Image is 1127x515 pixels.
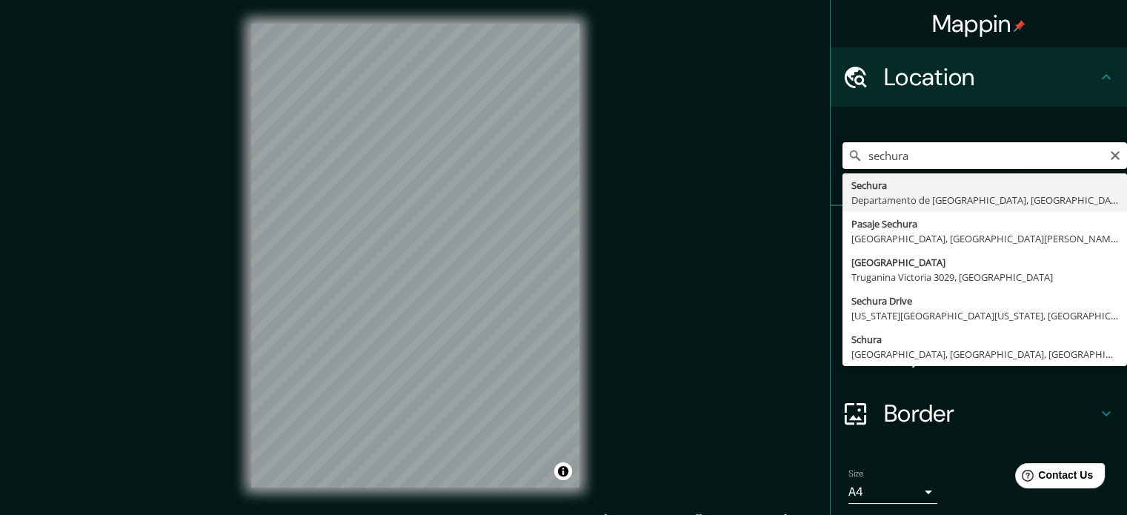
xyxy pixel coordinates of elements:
[932,9,1026,39] h4: Mappin
[831,384,1127,443] div: Border
[851,231,1118,246] div: [GEOGRAPHIC_DATA], [GEOGRAPHIC_DATA][PERSON_NAME] 7910000, [GEOGRAPHIC_DATA]
[848,468,864,480] label: Size
[884,399,1097,428] h4: Border
[831,265,1127,325] div: Style
[851,308,1118,323] div: [US_STATE][GEOGRAPHIC_DATA][US_STATE], [GEOGRAPHIC_DATA]
[851,332,1118,347] div: Schura
[884,339,1097,369] h4: Layout
[851,178,1118,193] div: Sechura
[851,255,1118,270] div: [GEOGRAPHIC_DATA]
[848,480,937,504] div: A4
[851,270,1118,285] div: Truganina Victoria 3029, [GEOGRAPHIC_DATA]
[851,293,1118,308] div: Sechura Drive
[851,193,1118,207] div: Departamento de [GEOGRAPHIC_DATA], [GEOGRAPHIC_DATA]
[842,142,1127,169] input: Pick your city or area
[831,325,1127,384] div: Layout
[1014,20,1025,32] img: pin-icon.png
[884,62,1097,92] h4: Location
[831,47,1127,107] div: Location
[251,24,579,488] canvas: Map
[1109,147,1121,162] button: Clear
[554,462,572,480] button: Toggle attribution
[831,206,1127,265] div: Pins
[851,347,1118,362] div: [GEOGRAPHIC_DATA], [GEOGRAPHIC_DATA], [GEOGRAPHIC_DATA]
[995,457,1111,499] iframe: Help widget launcher
[851,216,1118,231] div: Pasaje Sechura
